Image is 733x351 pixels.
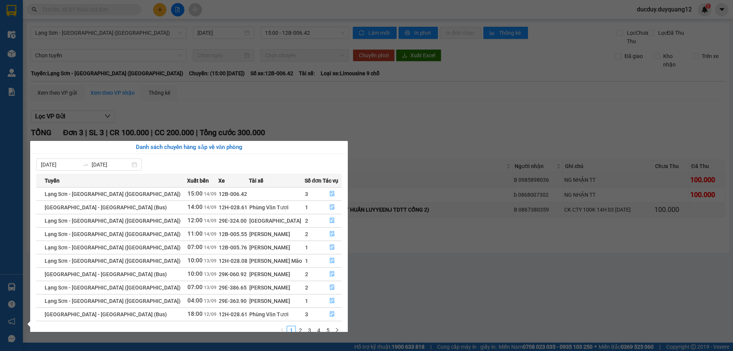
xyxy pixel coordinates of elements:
a: 4 [315,326,323,335]
span: Tài xế [249,176,263,185]
span: Lạng Sơn - [GEOGRAPHIC_DATA] ([GEOGRAPHIC_DATA]) [45,298,181,304]
span: 04:00 [187,297,203,304]
button: file-done [323,295,341,307]
li: Next Page [333,326,342,335]
span: 14/09 [204,245,216,250]
button: file-done [323,228,341,240]
div: Phùng Văn Tươi [249,310,304,319]
button: file-done [323,188,341,200]
span: file-done [329,191,335,197]
span: 14/09 [204,205,216,210]
span: file-done [329,231,335,237]
input: Từ ngày [41,160,79,169]
a: 3 [305,326,314,335]
span: 12H-028.61 [219,204,247,210]
span: 2 [305,218,308,224]
span: 13/09 [204,285,216,290]
span: file-done [329,271,335,277]
button: file-done [323,308,341,320]
div: [PERSON_NAME] Mão [249,257,304,265]
span: 1 [305,298,308,304]
span: 14/09 [204,231,216,237]
span: 29E-386.65 [219,285,247,291]
button: right [333,326,342,335]
span: file-done [329,311,335,317]
span: 12B-005.76 [219,244,247,251]
span: Tuyến [45,176,60,185]
span: 1 [305,258,308,264]
span: file-done [329,285,335,291]
span: 2 [305,231,308,237]
span: 12B-005.55 [219,231,247,237]
span: file-done [329,218,335,224]
span: file-done [329,258,335,264]
span: 29E-324.00 [219,218,247,224]
button: left [278,326,287,335]
span: Xe [218,176,225,185]
li: 2 [296,326,305,335]
span: 18:00 [187,311,203,317]
span: 1 [305,204,308,210]
span: 12B-006.42 [219,191,247,197]
span: 14:00 [187,204,203,210]
button: file-done [323,201,341,214]
input: Đến ngày [92,160,130,169]
span: 13/09 [204,258,216,264]
button: file-done [323,255,341,267]
span: Lạng Sơn - [GEOGRAPHIC_DATA] ([GEOGRAPHIC_DATA]) [45,231,181,237]
button: file-done [323,281,341,294]
a: 1 [287,326,295,335]
li: Previous Page [278,326,287,335]
div: [PERSON_NAME] [249,297,304,305]
div: [GEOGRAPHIC_DATA] [249,217,304,225]
a: 2 [296,326,305,335]
span: 15:00 [187,190,203,197]
div: Danh sách chuyến hàng sắp về văn phòng [36,143,342,152]
span: 14/09 [204,191,216,197]
span: 29K-060.92 [219,271,247,277]
span: 12/09 [204,312,216,317]
span: 1 [305,244,308,251]
span: 14/09 [204,218,216,223]
span: to [82,162,89,168]
span: left [280,328,284,332]
li: 5 [323,326,333,335]
button: file-done [323,241,341,254]
span: file-done [329,298,335,304]
span: 07:00 [187,244,203,251]
li: 4 [314,326,323,335]
span: Số đơn [305,176,322,185]
span: Lạng Sơn - [GEOGRAPHIC_DATA] ([GEOGRAPHIC_DATA]) [45,285,181,291]
span: swap-right [82,162,89,168]
span: 3 [305,191,308,197]
span: 11:00 [187,230,203,237]
span: right [335,328,339,332]
span: [GEOGRAPHIC_DATA] - [GEOGRAPHIC_DATA] (Bus) [45,311,167,317]
button: file-done [323,215,341,227]
span: Lạng Sơn - [GEOGRAPHIC_DATA] ([GEOGRAPHIC_DATA]) [45,218,181,224]
a: 5 [324,326,332,335]
span: Xuất bến [187,176,209,185]
span: 29E-363.90 [219,298,247,304]
span: Lạng Sơn - [GEOGRAPHIC_DATA] ([GEOGRAPHIC_DATA]) [45,191,181,197]
span: 2 [305,271,308,277]
button: file-done [323,268,341,280]
span: [GEOGRAPHIC_DATA] - [GEOGRAPHIC_DATA] (Bus) [45,271,167,277]
span: 2 [305,285,308,291]
span: [GEOGRAPHIC_DATA] - [GEOGRAPHIC_DATA] (Bus) [45,204,167,210]
span: 12:00 [187,217,203,224]
div: [PERSON_NAME] [249,243,304,252]
span: Lạng Sơn - [GEOGRAPHIC_DATA] ([GEOGRAPHIC_DATA]) [45,258,181,264]
span: 12H-028.08 [219,258,247,264]
span: Lạng Sơn - [GEOGRAPHIC_DATA] ([GEOGRAPHIC_DATA]) [45,244,181,251]
span: file-done [329,204,335,210]
div: Phùng Văn Tươi [249,203,304,212]
span: Tác vụ [323,176,338,185]
span: 13/09 [204,298,216,304]
div: [PERSON_NAME] [249,283,304,292]
span: file-done [329,244,335,251]
li: 1 [287,326,296,335]
span: 12H-028.61 [219,311,247,317]
span: 07:00 [187,284,203,291]
span: 10:00 [187,270,203,277]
